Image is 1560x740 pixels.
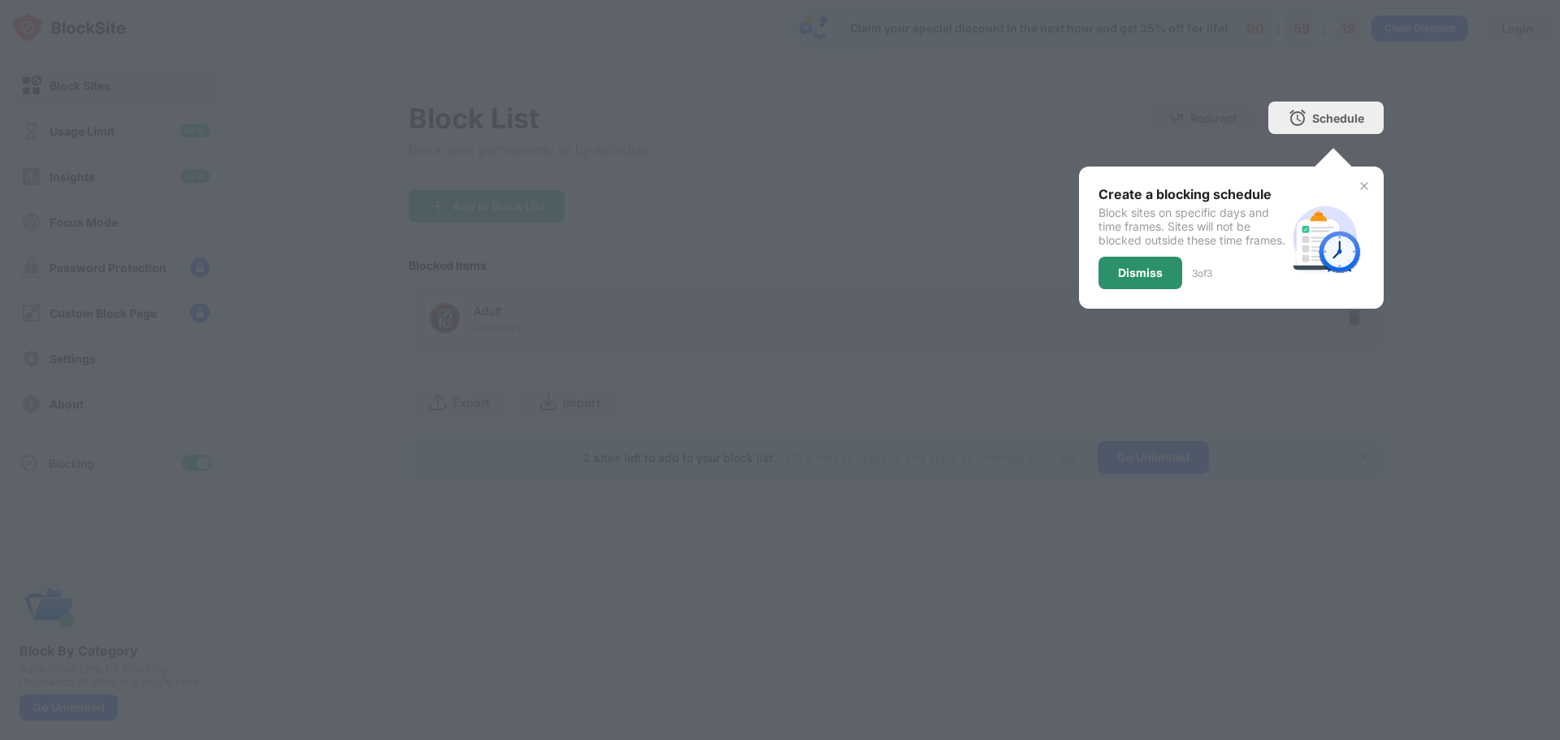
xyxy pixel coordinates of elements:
div: Create a blocking schedule [1098,186,1286,202]
div: Block sites on specific days and time frames. Sites will not be blocked outside these time frames. [1098,206,1286,247]
div: Dismiss [1118,266,1163,279]
img: schedule.svg [1286,199,1364,277]
img: x-button.svg [1358,180,1371,193]
div: 3 of 3 [1192,267,1212,279]
div: Schedule [1312,111,1364,125]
